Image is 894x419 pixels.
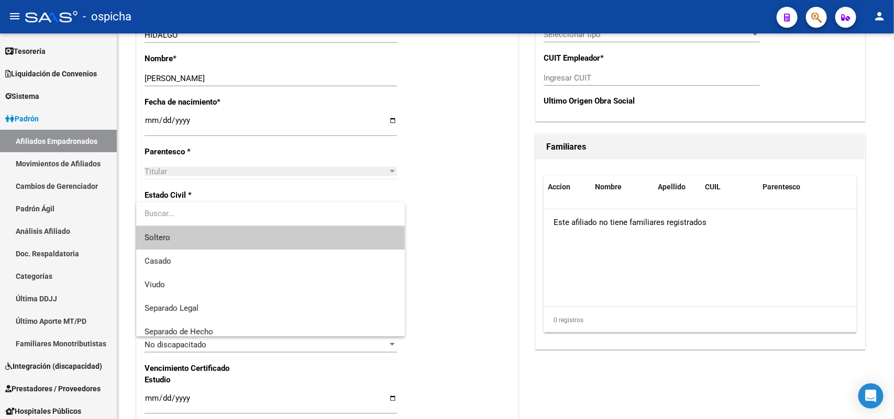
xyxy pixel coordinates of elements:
input: dropdown search [136,202,405,225]
span: Casado [145,256,171,266]
span: Soltero [145,233,170,242]
span: Separado Legal [145,303,198,313]
div: Open Intercom Messenger [858,383,884,409]
span: Viudo [145,280,165,289]
span: Separado de Hecho [145,327,213,336]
